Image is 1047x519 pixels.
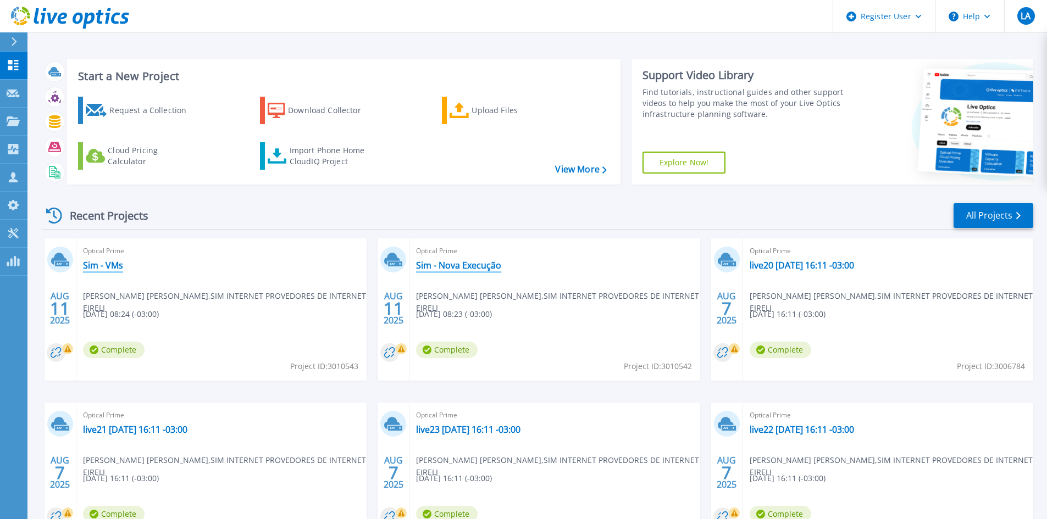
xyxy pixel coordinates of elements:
[83,290,367,314] span: [PERSON_NAME] [PERSON_NAME] , SIM INTERNET PROVEDORES DE INTERNET EIRELI
[750,409,1027,421] span: Optical Prime
[750,454,1033,478] span: [PERSON_NAME] [PERSON_NAME] , SIM INTERNET PROVEDORES DE INTERNET EIRELI
[260,97,383,124] a: Download Collector
[1021,12,1031,20] span: LA
[642,152,726,174] a: Explore Now!
[83,308,159,320] span: [DATE] 08:24 (-03:00)
[416,409,693,421] span: Optical Prime
[722,304,732,313] span: 7
[750,424,854,435] a: live22 [DATE] 16:11 -03:00
[416,424,520,435] a: live23 [DATE] 16:11 -03:00
[750,260,854,271] a: live20 [DATE] 16:11 -03:00
[716,288,737,328] div: AUG 2025
[108,145,196,167] div: Cloud Pricing Calculator
[109,99,197,121] div: Request a Collection
[83,454,367,478] span: [PERSON_NAME] [PERSON_NAME] , SIM INTERNET PROVEDORES DE INTERNET EIRELI
[416,342,478,358] span: Complete
[624,360,692,372] span: Project ID: 3010542
[383,288,404,328] div: AUG 2025
[416,454,700,478] span: [PERSON_NAME] [PERSON_NAME] , SIM INTERNET PROVEDORES DE INTERNET EIRELI
[50,304,70,313] span: 11
[442,97,564,124] a: Upload Files
[384,304,403,313] span: 11
[83,260,123,271] a: Sim - VMs
[290,145,375,167] div: Import Phone Home CloudIQ Project
[55,468,65,477] span: 7
[83,472,159,484] span: [DATE] 16:11 (-03:00)
[416,290,700,314] span: [PERSON_NAME] [PERSON_NAME] , SIM INTERNET PROVEDORES DE INTERNET EIRELI
[78,142,201,170] a: Cloud Pricing Calculator
[750,472,826,484] span: [DATE] 16:11 (-03:00)
[288,99,376,121] div: Download Collector
[957,360,1025,372] span: Project ID: 3006784
[416,245,693,257] span: Optical Prime
[83,245,360,257] span: Optical Prime
[389,468,398,477] span: 7
[49,288,70,328] div: AUG 2025
[750,245,1027,257] span: Optical Prime
[416,260,501,271] a: Sim - Nova Execução
[83,424,187,435] a: live21 [DATE] 16:11 -03:00
[555,164,606,175] a: View More
[954,203,1033,228] a: All Projects
[83,409,360,421] span: Optical Prime
[750,342,811,358] span: Complete
[78,97,201,124] a: Request a Collection
[416,472,492,484] span: [DATE] 16:11 (-03:00)
[750,290,1033,314] span: [PERSON_NAME] [PERSON_NAME] , SIM INTERNET PROVEDORES DE INTERNET EIRELI
[83,342,145,358] span: Complete
[42,202,163,229] div: Recent Projects
[750,308,826,320] span: [DATE] 16:11 (-03:00)
[716,453,737,493] div: AUG 2025
[642,87,847,120] div: Find tutorials, instructional guides and other support videos to help you make the most of your L...
[416,308,492,320] span: [DATE] 08:23 (-03:00)
[383,453,404,493] div: AUG 2025
[290,360,358,372] span: Project ID: 3010543
[78,70,606,82] h3: Start a New Project
[642,68,847,82] div: Support Video Library
[49,453,70,493] div: AUG 2025
[472,99,559,121] div: Upload Files
[722,468,732,477] span: 7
